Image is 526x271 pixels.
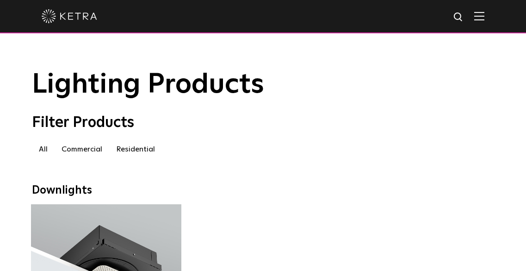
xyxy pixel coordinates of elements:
div: Downlights [32,184,495,197]
img: search icon [453,12,464,23]
label: All [32,141,55,158]
div: Filter Products [32,114,495,132]
img: Hamburger%20Nav.svg [474,12,484,20]
img: ketra-logo-2019-white [42,9,97,23]
label: Residential [109,141,162,158]
label: Commercial [55,141,109,158]
span: Lighting Products [32,71,264,99]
